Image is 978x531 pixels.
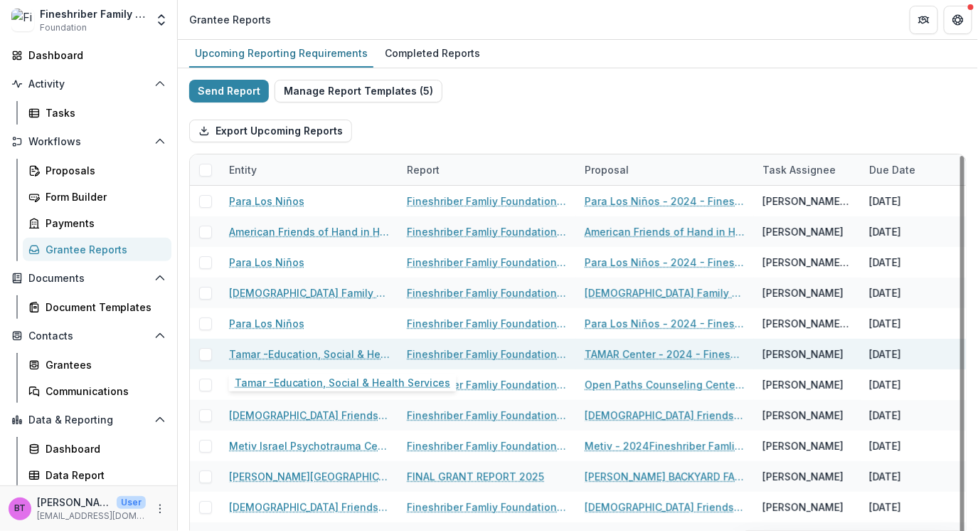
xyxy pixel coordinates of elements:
[28,273,149,285] span: Documents
[407,316,568,331] a: Fineshriber Famliy Foundation Final Report Upload
[229,194,304,209] a: Para Los Niños
[407,408,568,423] a: Fineshriber Famliy Foundation Final Report Upload
[861,308,967,339] div: [DATE]
[407,194,568,209] a: Fineshriber Famliy Foundation Final Report Upload
[585,347,745,362] a: TAMAR Center - 2024 - Fineshriber Famliy Foundation NEW PARTNER [PERSON_NAME] Proposal Instructio...
[14,504,26,513] div: Beth Tigay
[229,255,304,270] a: Para Los Niños
[6,409,171,431] button: Open Data & Reporting
[23,437,171,461] a: Dashboard
[754,162,844,177] div: Task Assignee
[861,369,967,400] div: [DATE]
[11,9,34,31] img: Fineshriber Family Foundation
[46,441,160,456] div: Dashboard
[189,120,352,142] button: Export Upcoming Reports
[40,6,146,21] div: Fineshriber Family Foundation
[117,496,146,509] p: User
[910,6,938,34] button: Partners
[585,255,745,270] a: Para Los Niños - 2024 - Fineshriber Family Foundation Grant Proposal 2024 Current Partner - Progr...
[754,154,861,185] div: Task Assignee
[762,255,852,270] div: [PERSON_NAME] [PERSON_NAME]
[6,130,171,153] button: Open Workflows
[46,468,160,483] div: Data Report
[585,224,745,239] a: American Friends of Hand in Hand - 2024 - Fineshriber Family Foundation Grant Proposal 2024 Curre...
[861,186,967,216] div: [DATE]
[189,80,269,102] button: Send Report
[46,189,160,204] div: Form Builder
[861,154,967,185] div: Due Date
[861,400,967,431] div: [DATE]
[861,431,967,461] div: [DATE]
[6,267,171,290] button: Open Documents
[762,500,844,515] div: [PERSON_NAME]
[407,347,568,362] a: Fineshriber Famliy Foundation Final Report Upload
[229,500,390,515] a: [DEMOGRAPHIC_DATA] Friends of Parents Circle
[46,300,160,315] div: Document Templates
[229,408,390,423] a: [DEMOGRAPHIC_DATA] Friends of Parents Circle
[229,285,390,300] a: [DEMOGRAPHIC_DATA] Family Service of [GEOGRAPHIC_DATA]
[861,162,924,177] div: Due Date
[576,154,754,185] div: Proposal
[585,408,745,423] a: [DEMOGRAPHIC_DATA] Friends of Parents Circle - 2024 - Fineshriber Family Foundation Grant Proposa...
[398,154,576,185] div: Report
[585,500,745,515] a: [DEMOGRAPHIC_DATA] Friends of Parents Circle - 2024 - Alternate Proposal Upload
[40,21,87,34] span: Foundation
[229,347,390,362] a: Tamar -Education, Social & Health Services
[407,500,568,515] a: Fineshriber Famliy Foundation Final Report Upload
[23,101,171,125] a: Tasks
[37,495,111,510] p: [PERSON_NAME]
[407,255,568,270] a: Fineshriber Famliy Foundation Final Report Upload
[23,185,171,209] a: Form Builder
[398,162,448,177] div: Report
[28,78,149,90] span: Activity
[861,278,967,308] div: [DATE]
[585,438,745,453] a: Metiv - 2024Fineshriber Famliy Foundation NEW PARTNER Grant Proposal Instructions 2024 - Program ...
[220,154,398,185] div: Entity
[229,224,390,239] a: American Friends of Hand in Hand
[762,469,844,484] div: [PERSON_NAME]
[189,43,373,63] div: Upcoming Reporting Requirements
[28,330,149,342] span: Contacts
[46,105,160,120] div: Tasks
[407,224,568,239] a: Fineshriber Famliy Foundation Final Report Upload
[23,379,171,403] a: Communications
[762,224,844,239] div: [PERSON_NAME]
[37,510,146,522] p: [EMAIL_ADDRESS][DOMAIN_NAME]
[23,353,171,377] a: Grantees
[23,211,171,235] a: Payments
[944,6,972,34] button: Get Help
[189,12,271,27] div: Grantee Reports
[861,492,967,522] div: [DATE]
[189,40,373,68] a: Upcoming Reporting Requirements
[6,73,171,95] button: Open Activity
[229,438,390,453] a: Metiv Israel Psychotrauma Center
[762,316,852,331] div: [PERSON_NAME] [PERSON_NAME]
[407,469,544,484] a: FINAL GRANT REPORT 2025
[407,438,568,453] a: Fineshriber Famliy Foundation Final Report Upload
[585,469,745,484] a: [PERSON_NAME] BACKYARD FARMS - 2025 - Fineshriber Famliy Foundation NEW PARTNER [PERSON_NAME] Pro...
[23,463,171,487] a: Data Report
[152,6,171,34] button: Open entity switcher
[762,347,844,362] div: [PERSON_NAME]
[28,414,149,426] span: Data & Reporting
[23,159,171,182] a: Proposals
[220,162,265,177] div: Entity
[762,194,852,209] div: [PERSON_NAME] [PERSON_NAME]
[762,438,844,453] div: [PERSON_NAME]
[585,377,745,392] a: Open Paths Counseling Center - 2024 - Fineshriber Family Foundation Grant Proposal 2024
[379,43,486,63] div: Completed Reports
[379,40,486,68] a: Completed Reports
[28,48,160,63] div: Dashboard
[46,384,160,399] div: Communications
[585,194,745,209] a: Para Los Niños - 2024 - Fineshriber Family Foundation Grant Proposal 2024 Current Partner - Progr...
[23,295,171,319] a: Document Templates
[229,469,390,484] a: [PERSON_NAME][GEOGRAPHIC_DATA]
[152,500,169,517] button: More
[762,408,844,423] div: [PERSON_NAME]
[762,377,844,392] div: [PERSON_NAME]
[585,316,745,331] a: Para Los Niños - 2024 - Fineshriber Family Foundation Grant Proposal 2024 Current Partner - Progr...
